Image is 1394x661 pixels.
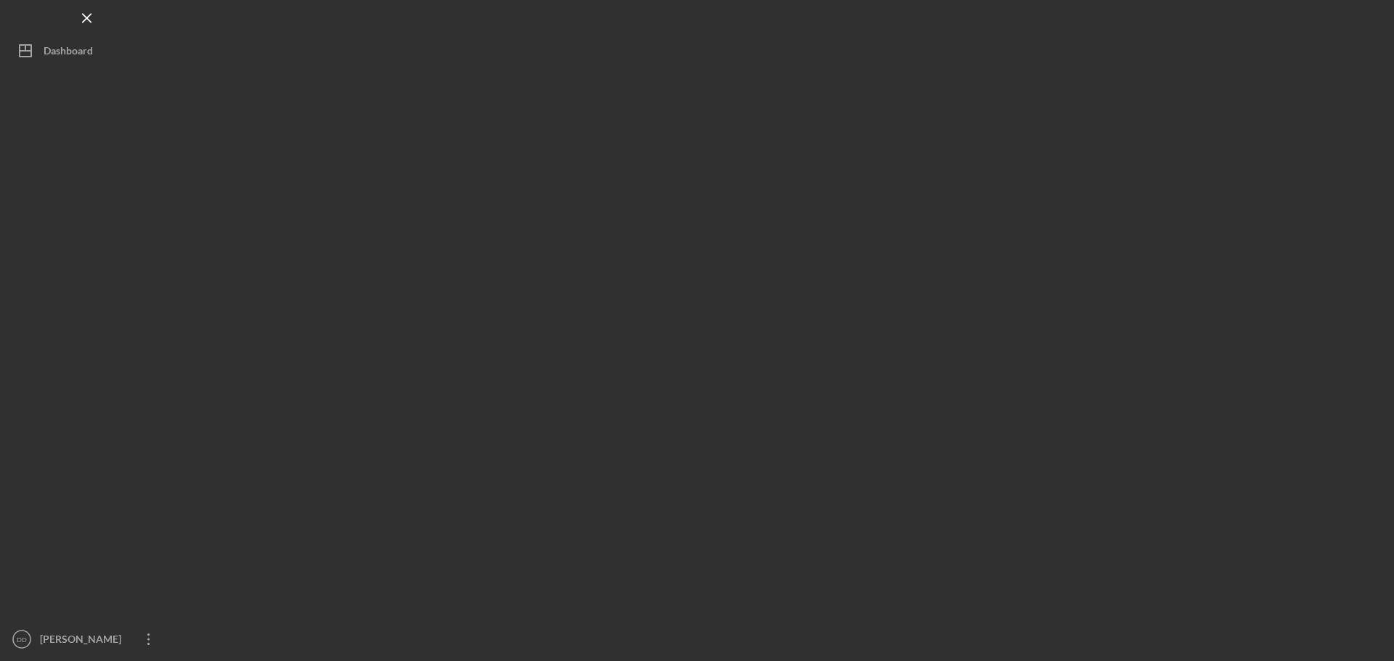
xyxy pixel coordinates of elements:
[36,625,131,657] div: [PERSON_NAME]
[7,625,167,654] button: DD[PERSON_NAME]
[7,36,167,65] button: Dashboard
[44,36,93,69] div: Dashboard
[17,636,27,644] text: DD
